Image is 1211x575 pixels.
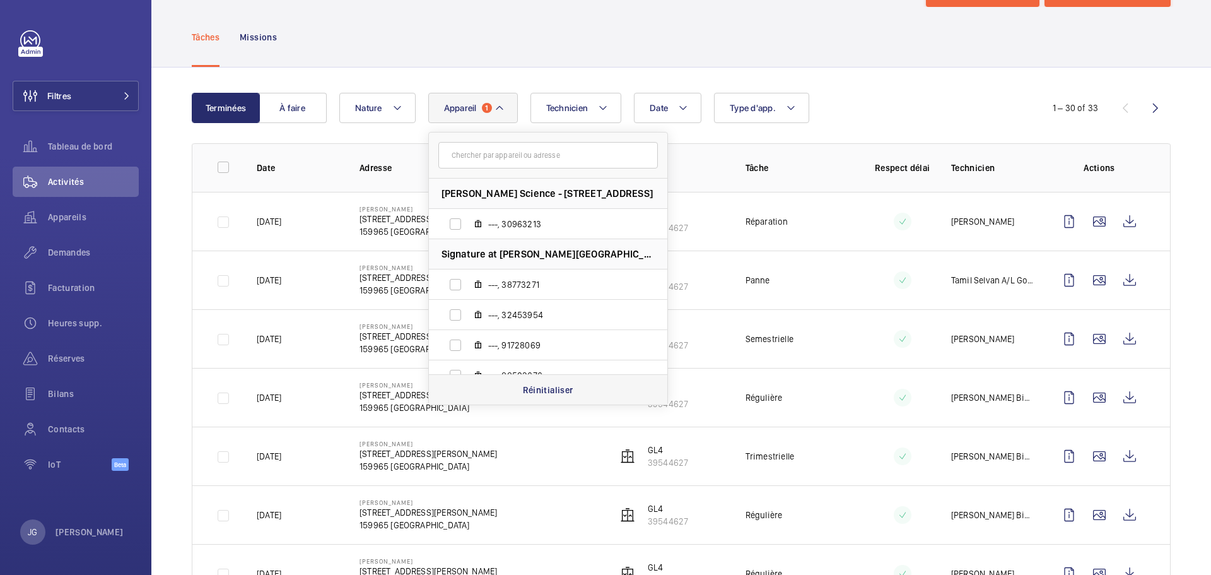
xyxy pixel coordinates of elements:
[951,274,1034,287] p: Tamil Selvan A/L Goval
[360,213,497,225] p: [STREET_ADDRESS][PERSON_NAME]
[48,282,139,294] span: Facturation
[360,506,497,519] p: [STREET_ADDRESS][PERSON_NAME]
[259,93,327,123] button: À faire
[257,391,281,404] p: [DATE]
[360,264,497,271] p: [PERSON_NAME]
[746,162,854,174] p: Tâche
[48,211,139,223] span: Appareils
[48,352,139,365] span: Réserves
[488,218,635,230] span: ---, 30963213
[360,448,497,460] p: [STREET_ADDRESS][PERSON_NAME]
[730,103,776,113] span: Type d'app.
[746,509,783,521] p: Régulière
[442,187,653,200] span: [PERSON_NAME] Science - [STREET_ADDRESS]
[48,246,139,259] span: Demandes
[620,507,635,523] img: elevator.svg
[192,31,219,44] p: Tâches
[617,162,725,174] p: Appareil
[360,440,497,448] p: [PERSON_NAME]
[257,450,281,463] p: [DATE]
[48,388,139,400] span: Bilans
[620,449,635,464] img: elevator.svg
[648,502,688,515] p: GL4
[648,222,688,234] p: 39544627
[648,561,688,574] p: GL4
[650,103,668,113] span: Date
[648,209,688,222] p: GL4
[360,557,497,565] p: [PERSON_NAME]
[488,278,635,291] span: ---, 38773271
[48,423,139,436] span: Contacts
[428,93,518,123] button: Appareil1
[714,93,809,123] button: Type d'app.
[257,274,281,287] p: [DATE]
[648,268,688,280] p: GL4
[488,339,635,352] span: ---, 91728069
[488,309,635,321] span: ---, 32453954
[360,499,497,506] p: [PERSON_NAME]
[444,103,477,113] span: Appareil
[951,391,1034,404] p: [PERSON_NAME] Bin [PERSON_NAME]
[355,103,382,113] span: Nature
[488,369,635,382] span: ---, 88503676
[360,162,597,174] p: Adresse
[48,317,139,329] span: Heures supp.
[257,162,339,174] p: Date
[13,81,139,111] button: Filtres
[47,90,71,102] span: Filtres
[48,140,139,153] span: Tableau de bord
[257,333,281,345] p: [DATE]
[360,205,497,213] p: [PERSON_NAME]
[360,460,497,473] p: 159965 [GEOGRAPHIC_DATA]
[438,142,658,169] input: Chercher par appareil ou adresse
[112,458,129,471] span: Beta
[648,444,688,456] p: GL4
[339,93,416,123] button: Nature
[482,103,492,113] span: 1
[746,333,793,345] p: Semestrielle
[648,385,688,398] p: GL4
[648,339,688,352] p: 39544627
[546,103,588,113] span: Technicien
[951,215,1014,228] p: [PERSON_NAME]
[648,398,688,410] p: 39544627
[746,450,794,463] p: Trimestrielle
[746,391,783,404] p: Régulière
[360,389,497,401] p: [STREET_ADDRESS][PERSON_NAME]
[530,93,622,123] button: Technicien
[360,401,497,414] p: 159965 [GEOGRAPHIC_DATA]
[360,284,497,297] p: 159965 [GEOGRAPHIC_DATA]
[360,330,497,343] p: [STREET_ADDRESS][PERSON_NAME]
[648,280,688,293] p: 39544627
[257,509,281,521] p: [DATE]
[56,526,124,538] p: [PERSON_NAME]
[48,458,112,471] span: IoT
[360,381,497,389] p: [PERSON_NAME]
[360,343,497,355] p: 159965 [GEOGRAPHIC_DATA]
[746,215,788,228] p: Réparation
[634,93,701,123] button: Date
[648,326,688,339] p: GL4
[1053,102,1098,114] div: 1 – 30 of 33
[1054,162,1145,174] p: Actions
[648,515,688,528] p: 39544627
[360,271,497,284] p: [STREET_ADDRESS][PERSON_NAME]
[360,323,497,330] p: [PERSON_NAME]
[648,456,688,469] p: 39544627
[360,519,497,531] p: 159965 [GEOGRAPHIC_DATA]
[48,175,139,188] span: Activités
[951,162,1034,174] p: Technicien
[28,526,37,538] p: JG
[951,509,1034,521] p: [PERSON_NAME] Bin [PERSON_NAME]
[951,450,1034,463] p: [PERSON_NAME] Bin [PERSON_NAME]
[257,215,281,228] p: [DATE]
[240,31,277,44] p: Missions
[951,333,1014,345] p: [PERSON_NAME]
[523,384,573,396] p: Réinitialiser
[360,225,497,238] p: 159965 [GEOGRAPHIC_DATA]
[442,247,655,261] span: Signature at [PERSON_NAME][GEOGRAPHIC_DATA][STREET_ADDRESS][PERSON_NAME]
[746,274,770,287] p: Panne
[874,162,931,174] p: Respect délai
[192,93,260,123] button: Terminées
